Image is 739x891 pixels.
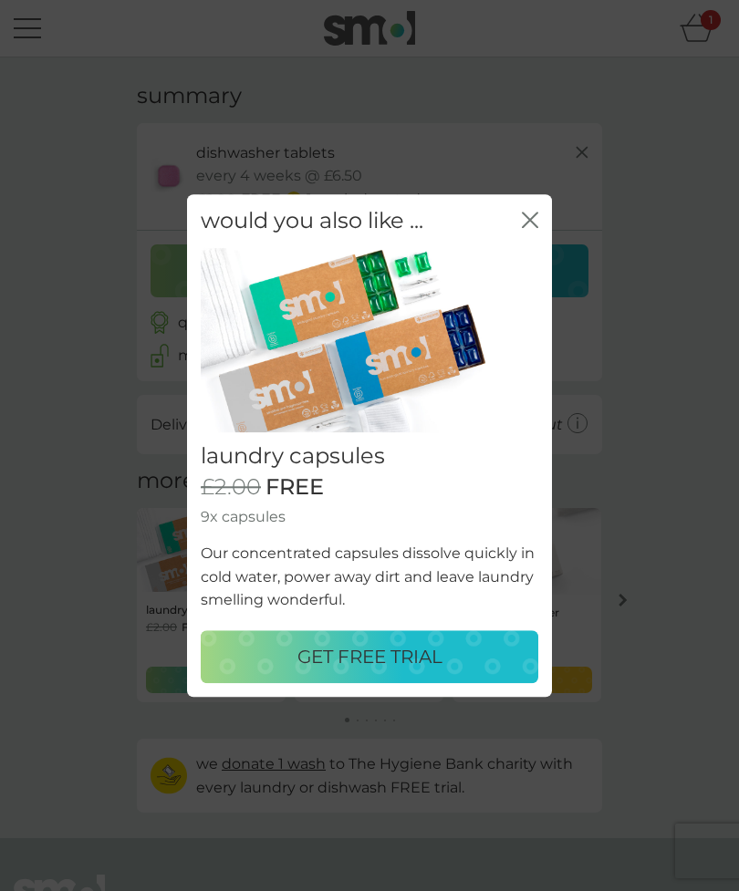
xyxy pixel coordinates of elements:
[201,474,261,501] span: £2.00
[297,642,442,671] p: GET FREE TRIAL
[265,474,324,501] span: FREE
[201,505,538,529] p: 9x capsules
[522,212,538,231] button: close
[201,443,538,470] h2: laundry capsules
[201,630,538,683] button: GET FREE TRIAL
[201,208,423,234] h2: would you also like ...
[201,542,538,612] p: Our concentrated capsules dissolve quickly in cold water, power away dirt and leave laundry smell...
